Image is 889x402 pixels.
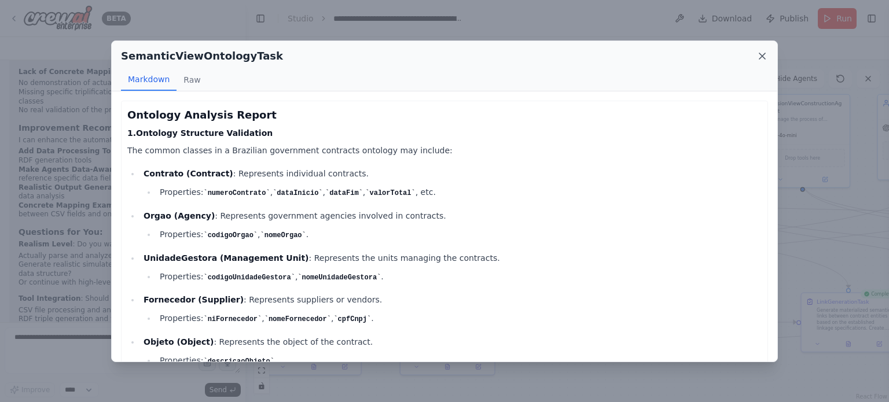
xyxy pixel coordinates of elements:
[365,189,415,197] code: valorTotal
[127,107,762,123] h3: Ontology Analysis Report
[203,315,262,323] code: niFornecedor
[203,274,295,282] code: codigoUnidadeGestora
[273,189,322,197] code: dataInicio
[203,189,270,197] code: numeroContrato
[121,48,283,64] h2: SemanticViewOntologyTask
[144,167,762,180] p: : Represents individual contracts.
[144,295,244,304] strong: Fornecedor (Supplier)
[136,128,273,138] strong: Ontology Structure Validation
[144,209,762,223] p: : Represents government agencies involved in contracts.
[144,293,762,307] p: : Represents suppliers or vendors.
[203,231,258,239] code: codigoOrgao
[156,311,762,326] li: Properties: , , .
[127,143,762,157] p: The common classes in a Brazilian government contracts ontology may include:
[144,211,215,220] strong: Orgao (Agency)
[144,251,762,265] p: : Represents the units managing the contracts.
[333,315,371,323] code: cpfCnpj
[156,227,762,242] li: Properties: , .
[203,357,274,366] code: descricaoObjeto
[144,169,233,178] strong: Contrato (Contract)
[144,253,309,263] strong: UnidadeGestora (Management Unit)
[325,189,363,197] code: dataFim
[265,315,331,323] code: nomeFornecedor
[121,69,177,91] button: Markdown
[260,231,306,239] code: nomeOrgao
[144,337,214,346] strong: Objeto (Object)
[177,69,207,91] button: Raw
[297,274,381,282] code: nomeUnidadeGestora
[144,335,762,349] p: : Represents the object of the contract.
[127,127,762,139] h4: 1.
[156,270,762,284] li: Properties: , .
[156,185,762,200] li: Properties: , , , , etc.
[156,353,762,368] li: Properties: .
